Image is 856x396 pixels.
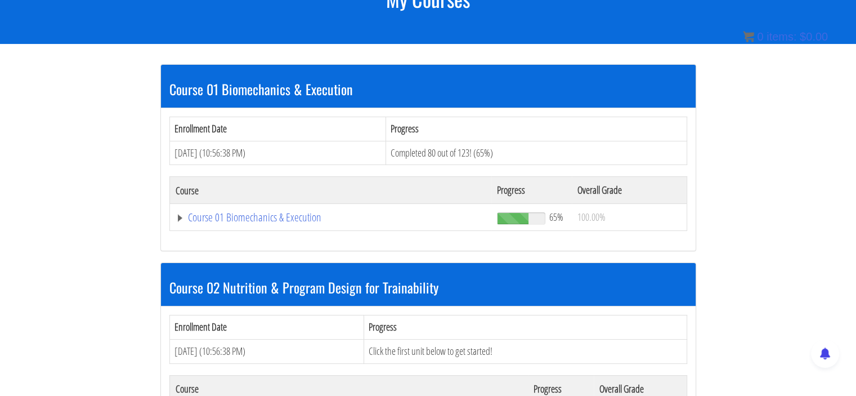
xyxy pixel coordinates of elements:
img: icon11.png [743,31,754,42]
h3: Course 02 Nutrition & Program Design for Trainability [169,280,687,295]
th: Course [169,177,491,204]
td: [DATE] (10:56:38 PM) [169,339,364,363]
bdi: 0.00 [800,30,828,43]
td: Completed 80 out of 123! (65%) [386,141,687,165]
th: Enrollment Date [169,315,364,340]
td: [DATE] (10:56:38 PM) [169,141,386,165]
span: $ [800,30,806,43]
span: 65% [549,211,563,223]
a: Course 01 Biomechanics & Execution [176,212,486,223]
span: 0 [757,30,763,43]
a: 0 items: $0.00 [743,30,828,43]
h3: Course 01 Biomechanics & Execution [169,82,687,96]
th: Progress [364,315,687,340]
span: items: [767,30,796,43]
td: Click the first unit below to get started! [364,339,687,363]
th: Progress [386,117,687,141]
th: Progress [491,177,572,204]
th: Overall Grade [572,177,687,204]
th: Enrollment Date [169,117,386,141]
td: 100.00% [572,204,687,231]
